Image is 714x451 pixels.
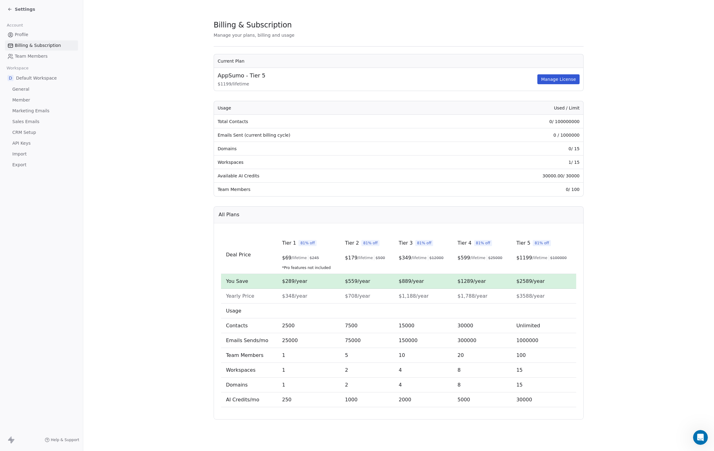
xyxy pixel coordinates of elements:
span: 1 [282,352,285,358]
span: $ 69 [282,254,292,262]
span: 15000 [399,323,414,329]
span: $1,788/year [458,293,487,299]
td: 0 / 1000000 [451,128,583,142]
span: $ 599 [458,254,470,262]
td: Emails Sent (current billing cycle) [214,128,451,142]
span: $ 245 [310,255,319,260]
span: $708/year [345,293,370,299]
td: AI Credits/mo [221,392,277,407]
a: Member [5,95,78,105]
span: $ 100000 [550,255,567,260]
th: Used / Limit [451,101,583,115]
span: 2500 [282,323,295,329]
span: AppSumo - Tier 5 [218,72,265,80]
span: Team Members [15,53,47,60]
span: D [7,75,14,81]
span: $ 500 [375,255,385,260]
a: General [5,84,78,94]
span: $ 349 [399,254,411,262]
div: Send us a message [13,88,103,95]
span: Profile [15,31,28,38]
span: 81% off [474,240,492,246]
span: 15 [516,367,523,373]
span: 100 [516,352,526,358]
iframe: Intercom live chat [693,430,708,445]
span: $3588/year [516,293,545,299]
span: 81% off [298,240,317,246]
td: Team Members [214,183,451,196]
span: 1 [282,382,285,388]
span: Messages [51,208,72,212]
span: $1,188/year [399,293,429,299]
button: Manage License [537,74,580,84]
span: 7500 [345,323,358,329]
span: Billing & Subscription [15,42,61,49]
td: Workspaces [214,155,451,169]
span: Deal Price [226,252,251,258]
a: Import [5,149,78,159]
span: CRM Setup [12,129,36,136]
span: 2 [345,382,348,388]
button: Messages [41,192,82,217]
span: $559/year [345,278,370,284]
span: 30000 [516,397,532,403]
img: Profile image for Harinder [24,10,36,22]
a: Export [5,160,78,170]
span: 150000 [399,337,417,343]
span: 300000 [458,337,476,343]
span: /lifetime [292,255,307,260]
th: Usage [214,101,451,115]
span: Account [4,21,26,30]
p: How can we help? [12,65,111,75]
span: Help & Support [51,437,79,442]
span: 10 [399,352,405,358]
span: Billing & Subscription [214,20,292,30]
span: 25000 [282,337,298,343]
span: $ 12000 [429,255,444,260]
span: Help [98,208,108,212]
span: Tier 3 [399,239,412,247]
span: Workspace [4,64,31,73]
span: /lifetime [470,255,486,260]
span: Tier 2 [345,239,359,247]
td: Domains [214,142,451,155]
span: Yearly Price [226,293,254,299]
span: 1000 [345,397,358,403]
td: Team Members [221,348,277,363]
span: Unlimited [516,323,540,329]
div: Close [106,10,117,21]
span: $ 25000 [488,255,503,260]
span: 15 [516,382,523,388]
span: *Pro features not included [282,265,335,270]
span: 1000000 [516,337,538,343]
span: 8 [458,367,461,373]
span: Tier 4 [458,239,471,247]
a: Settings [7,6,35,12]
th: Current Plan [214,54,583,68]
img: Profile image for Siddarth [12,10,25,22]
span: Home [14,208,27,212]
span: 81% off [361,240,380,246]
span: $ 179 [345,254,358,262]
td: 0 / 100000000 [451,115,583,128]
span: Sales Emails [12,118,39,125]
span: Manage your plans, billing and usage [214,33,294,38]
a: Help & Support [45,437,79,442]
span: Export [12,162,27,168]
span: 75000 [345,337,361,343]
td: 1 / 15 [451,155,583,169]
td: 0 / 15 [451,142,583,155]
span: Settings [15,6,35,12]
span: /lifetime [532,255,548,260]
span: 4 [399,382,402,388]
a: Sales Emails [5,117,78,127]
span: $ 1199 [516,254,532,262]
span: General [12,86,29,93]
a: Profile [5,30,78,40]
td: Contacts [221,318,277,333]
span: 30000 [458,323,473,329]
span: Usage [226,308,241,314]
td: Total Contacts [214,115,451,128]
span: $348/year [282,293,307,299]
span: $1289/year [458,278,486,284]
